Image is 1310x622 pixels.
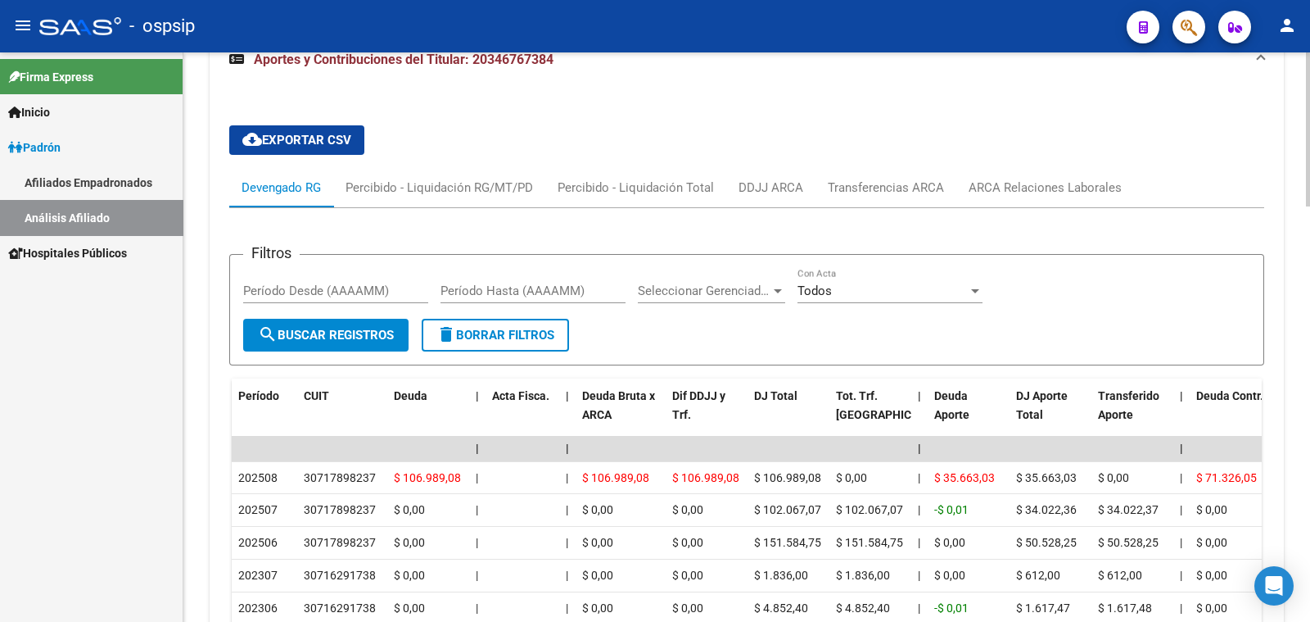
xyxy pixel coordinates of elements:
[476,503,478,516] span: |
[394,569,425,582] span: $ 0,00
[436,325,456,344] mat-icon: delete
[1173,379,1190,451] datatable-header-cell: |
[8,244,127,262] span: Hospitales Públicos
[754,536,821,549] span: $ 151.584,75
[934,503,969,516] span: -$ 0,01
[666,379,748,451] datatable-header-cell: Dif DDJJ y Trf.
[346,179,533,197] div: Percibido - Liquidación RG/MT/PD
[934,389,969,421] span: Deuda Aporte
[918,389,921,402] span: |
[304,599,376,618] div: 30716291738
[1016,471,1077,484] span: $ 35.663,03
[558,179,714,197] div: Percibido - Liquidación Total
[559,379,576,451] datatable-header-cell: |
[238,389,279,402] span: Período
[566,442,569,455] span: |
[836,471,867,484] span: $ 0,00
[1098,389,1159,421] span: Transferido Aporte
[13,16,33,35] mat-icon: menu
[229,125,364,155] button: Exportar CSV
[1180,536,1182,549] span: |
[748,379,829,451] datatable-header-cell: DJ Total
[8,103,50,121] span: Inicio
[1196,602,1227,615] span: $ 0,00
[582,569,613,582] span: $ 0,00
[469,379,486,451] datatable-header-cell: |
[8,138,61,157] span: Padrón
[754,389,797,402] span: DJ Total
[672,503,703,516] span: $ 0,00
[394,389,427,402] span: Deuda
[436,328,554,343] span: Borrar Filtros
[476,442,479,455] span: |
[1016,569,1060,582] span: $ 612,00
[1180,503,1182,516] span: |
[238,536,278,549] span: 202506
[304,533,376,552] div: 30717898237
[394,536,425,549] span: $ 0,00
[754,471,821,484] span: $ 106.989,08
[672,569,703,582] span: $ 0,00
[1098,602,1152,615] span: $ 1.617,48
[254,52,553,67] span: Aportes y Contribuciones del Titular: 20346767384
[304,389,329,402] span: CUIT
[829,379,911,451] datatable-header-cell: Tot. Trf. Bruto
[304,566,376,585] div: 30716291738
[934,536,965,549] span: $ 0,00
[582,602,613,615] span: $ 0,00
[238,503,278,516] span: 202507
[1190,379,1272,451] datatable-header-cell: Deuda Contr.
[1016,602,1070,615] span: $ 1.617,47
[1091,379,1173,451] datatable-header-cell: Transferido Aporte
[918,569,920,582] span: |
[754,569,808,582] span: $ 1.836,00
[739,179,803,197] div: DDJJ ARCA
[1196,471,1257,484] span: $ 71.326,05
[928,379,1010,451] datatable-header-cell: Deuda Aporte
[394,471,461,484] span: $ 106.989,08
[242,129,262,149] mat-icon: cloud_download
[1016,536,1077,549] span: $ 50.528,25
[8,68,93,86] span: Firma Express
[492,389,549,402] span: Acta Fisca.
[1098,536,1159,549] span: $ 50.528,25
[828,179,944,197] div: Transferencias ARCA
[911,379,928,451] datatable-header-cell: |
[836,602,890,615] span: $ 4.852,40
[243,242,300,265] h3: Filtros
[836,569,890,582] span: $ 1.836,00
[934,569,965,582] span: $ 0,00
[582,503,613,516] span: $ 0,00
[754,602,808,615] span: $ 4.852,40
[836,389,947,421] span: Tot. Trf. [GEOGRAPHIC_DATA]
[582,471,649,484] span: $ 106.989,08
[1254,566,1294,606] div: Open Intercom Messenger
[566,471,568,484] span: |
[566,389,569,402] span: |
[1180,442,1183,455] span: |
[918,602,920,615] span: |
[238,602,278,615] span: 202306
[1098,503,1159,516] span: $ 34.022,37
[1180,602,1182,615] span: |
[394,503,425,516] span: $ 0,00
[476,569,478,582] span: |
[258,328,394,343] span: Buscar Registros
[1196,536,1227,549] span: $ 0,00
[238,471,278,484] span: 202508
[918,503,920,516] span: |
[387,379,469,451] datatable-header-cell: Deuda
[486,379,559,451] datatable-header-cell: Acta Fisca.
[672,536,703,549] span: $ 0,00
[1098,569,1142,582] span: $ 612,00
[672,471,739,484] span: $ 106.989,08
[934,602,969,615] span: -$ 0,01
[1196,389,1263,402] span: Deuda Contr.
[1016,389,1068,421] span: DJ Aporte Total
[836,536,903,549] span: $ 151.584,75
[304,501,376,520] div: 30717898237
[476,389,479,402] span: |
[304,469,376,488] div: 30717898237
[1016,503,1077,516] span: $ 34.022,36
[129,8,195,44] span: - ospsip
